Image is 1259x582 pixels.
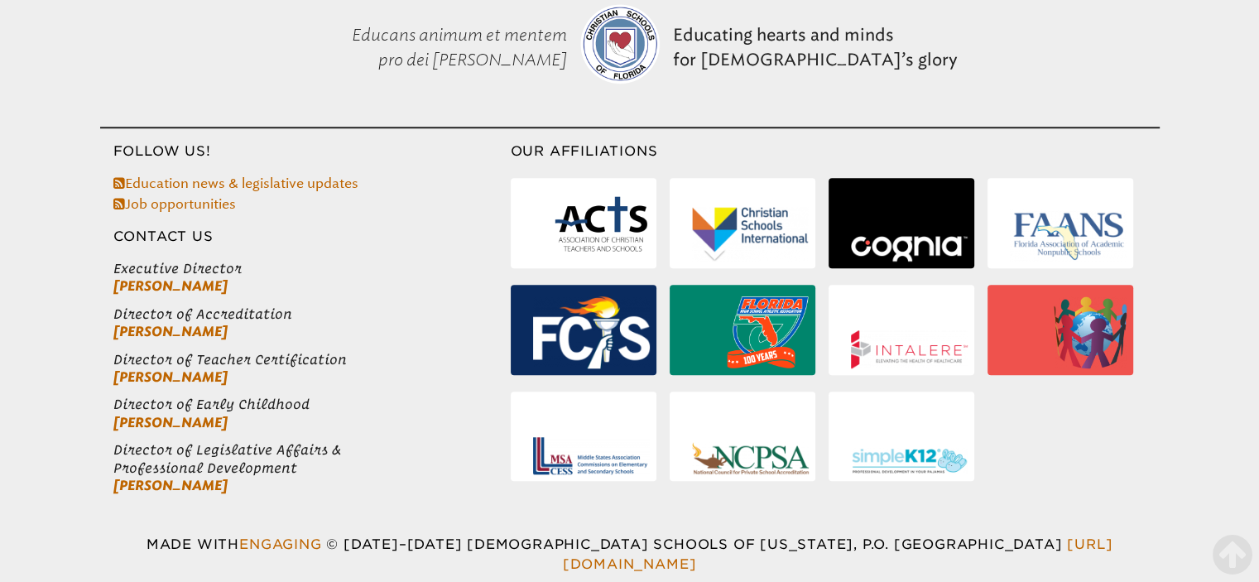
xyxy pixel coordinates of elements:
h3: Our Affiliations [511,142,1160,161]
img: Middle States Association of Colleges and Schools Commissions on Elementary and Secondary Schools [533,437,650,474]
span: , [853,536,858,552]
span: © [DATE]–[DATE] [DEMOGRAPHIC_DATA] Schools of [US_STATE] [326,536,862,552]
a: Engaging [239,536,321,552]
img: International Alliance for School Accreditation [1054,296,1127,368]
a: [PERSON_NAME] [113,369,228,385]
a: [URL][DOMAIN_NAME] [563,536,1112,572]
a: Education news & legislative updates [113,176,358,191]
img: Association of Christian Teachers & Schools [553,190,649,262]
a: [PERSON_NAME] [113,278,228,294]
h3: Contact Us [100,227,511,247]
a: [PERSON_NAME] [113,324,228,339]
span: Director of Legislative Affairs & Professional Development [113,441,511,477]
img: Florida High School Athletic Association [727,296,809,368]
span: Made with [147,536,326,552]
img: Cognia [851,236,968,262]
a: Job opportunities [113,196,236,212]
span: Executive Director [113,260,511,277]
img: Florida Association of Academic Nonpublic Schools [1010,209,1127,261]
img: Christian Schools International [692,207,809,262]
img: Florida Council of Independent Schools [533,296,650,368]
img: csf-logo-web-colors.png [580,4,660,84]
a: [PERSON_NAME] [113,478,228,493]
h3: Follow Us! [100,142,511,161]
span: Director of Teacher Certification [113,351,511,368]
span: Director of Early Childhood [113,396,511,413]
img: Intalere [851,330,968,368]
a: [PERSON_NAME] [113,415,228,430]
span: Director of Accreditation [113,305,511,323]
span: P.O. [GEOGRAPHIC_DATA] [863,536,1063,552]
img: National Council for Private School Accreditation [692,442,809,475]
img: SimpleK12 [851,447,968,474]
